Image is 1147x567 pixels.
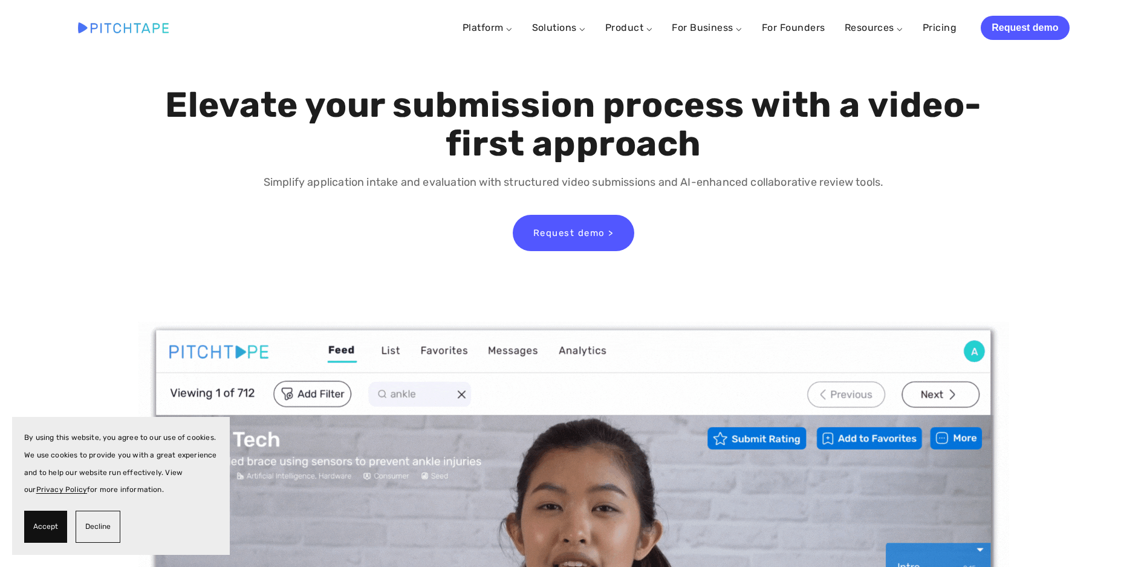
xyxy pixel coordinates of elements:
a: Solutions ⌵ [532,22,586,33]
span: Accept [33,518,58,536]
button: Decline [76,511,120,543]
a: Resources ⌵ [845,22,903,33]
section: Cookie banner [12,417,230,555]
a: Platform ⌵ [463,22,513,33]
p: Simplify application intake and evaluation with structured video submissions and AI-enhanced coll... [162,174,985,191]
a: For Business ⌵ [672,22,742,33]
h1: Elevate your submission process with a video-first approach [162,86,985,163]
a: Request demo > [513,215,634,251]
button: Accept [24,511,67,543]
a: For Founders [762,17,825,39]
iframe: Chat Widget [1087,509,1147,567]
a: Request demo [981,16,1069,40]
span: Decline [85,518,111,536]
a: Pricing [923,17,957,39]
a: Privacy Policy [36,485,88,494]
p: By using this website, you agree to our use of cookies. We use cookies to provide you with a grea... [24,429,218,499]
a: Product ⌵ [605,22,652,33]
img: Pitchtape | Video Submission Management Software [78,22,169,33]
